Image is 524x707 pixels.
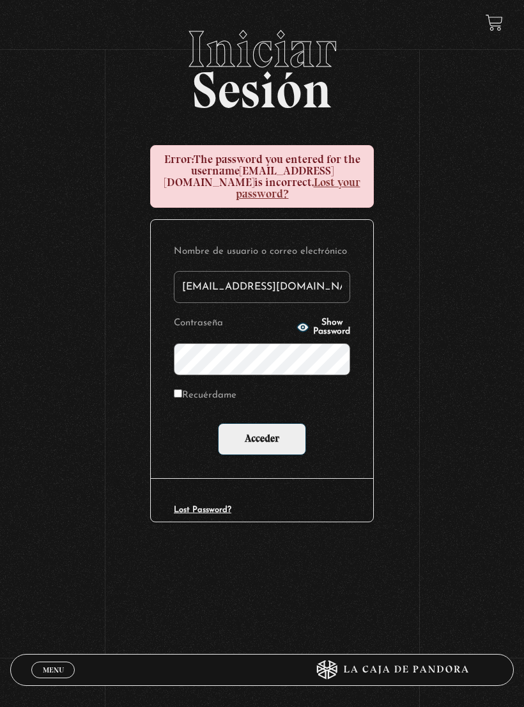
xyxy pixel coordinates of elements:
div: The password you entered for the username is incorrect. [150,145,374,208]
a: View your shopping cart [486,14,503,31]
label: Recuérdame [174,387,236,405]
strong: [EMAIL_ADDRESS][DOMAIN_NAME] [164,164,334,189]
a: Lost your password? [236,175,360,201]
span: Cerrar [38,677,68,686]
span: Show Password [313,318,350,336]
input: Acceder [218,423,306,455]
h2: Sesión [10,24,513,105]
span: Iniciar [10,24,513,75]
a: Lost Password? [174,506,231,514]
button: Show Password [297,318,350,336]
input: Recuérdame [174,389,182,398]
span: Menu [43,666,64,674]
strong: Error: [164,152,194,166]
label: Contraseña [174,315,293,333]
label: Nombre de usuario o correo electrónico [174,243,350,261]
